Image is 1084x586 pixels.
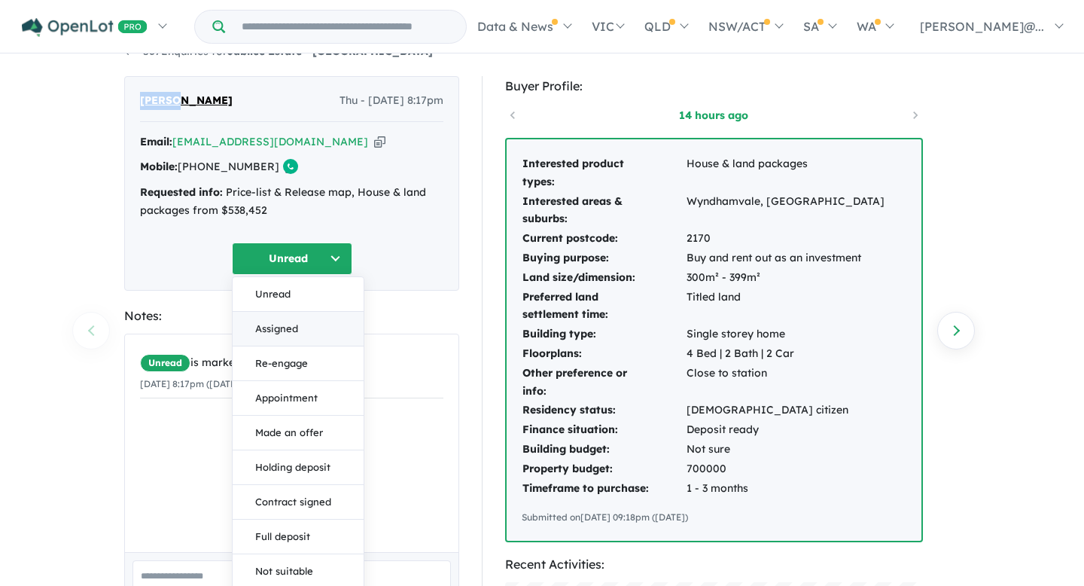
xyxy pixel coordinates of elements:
[140,185,223,199] strong: Requested info:
[232,243,352,275] button: Unread
[178,160,279,173] a: [PHONE_NUMBER]
[686,479,885,499] td: 1 - 3 months
[522,249,686,268] td: Buying purpose:
[140,354,443,372] div: is marked.
[686,459,885,479] td: 700000
[522,192,686,230] td: Interested areas & suburbs:
[140,135,172,148] strong: Email:
[522,154,686,192] td: Interested product types:
[505,554,923,575] div: Recent Activities:
[650,108,778,123] a: 14 hours ago
[686,344,885,364] td: 4 Bed | 2 Bath | 2 Car
[140,378,242,389] small: [DATE] 8:17pm ([DATE])
[233,277,364,312] button: Unread
[172,135,368,148] a: [EMAIL_ADDRESS][DOMAIN_NAME]
[686,268,885,288] td: 300m² - 399m²
[233,520,364,554] button: Full deposit
[522,510,906,525] div: Submitted on [DATE] 09:18pm ([DATE])
[522,325,686,344] td: Building type:
[522,268,686,288] td: Land size/dimension:
[140,92,233,110] span: [PERSON_NAME]
[686,192,885,230] td: Wyndhamvale, [GEOGRAPHIC_DATA]
[522,364,686,401] td: Other preference or info:
[340,92,443,110] span: Thu - [DATE] 8:17pm
[505,76,923,96] div: Buyer Profile:
[374,134,385,150] button: Copy
[228,11,463,43] input: Try estate name, suburb, builder or developer
[522,229,686,249] td: Current postcode:
[522,479,686,499] td: Timeframe to purchase:
[522,401,686,420] td: Residency status:
[22,18,148,37] img: Openlot PRO Logo White
[124,306,459,326] div: Notes:
[233,381,364,416] button: Appointment
[140,160,178,173] strong: Mobile:
[233,450,364,485] button: Holding deposit
[140,354,190,372] span: Unread
[920,19,1044,34] span: [PERSON_NAME]@...
[233,485,364,520] button: Contract signed
[522,459,686,479] td: Property budget:
[686,364,885,401] td: Close to station
[686,440,885,459] td: Not sure
[522,344,686,364] td: Floorplans:
[686,401,885,420] td: [DEMOGRAPHIC_DATA] citizen
[686,249,885,268] td: Buy and rent out as an investment
[522,288,686,325] td: Preferred land settlement time:
[522,420,686,440] td: Finance situation:
[522,440,686,459] td: Building budget:
[140,184,443,220] div: Price-list & Release map, House & land packages from $538,452
[686,420,885,440] td: Deposit ready
[233,312,364,346] button: Assigned
[686,325,885,344] td: Single storey home
[686,288,885,325] td: Titled land
[233,346,364,381] button: Re-engage
[686,229,885,249] td: 2170
[233,416,364,450] button: Made an offer
[686,154,885,192] td: House & land packages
